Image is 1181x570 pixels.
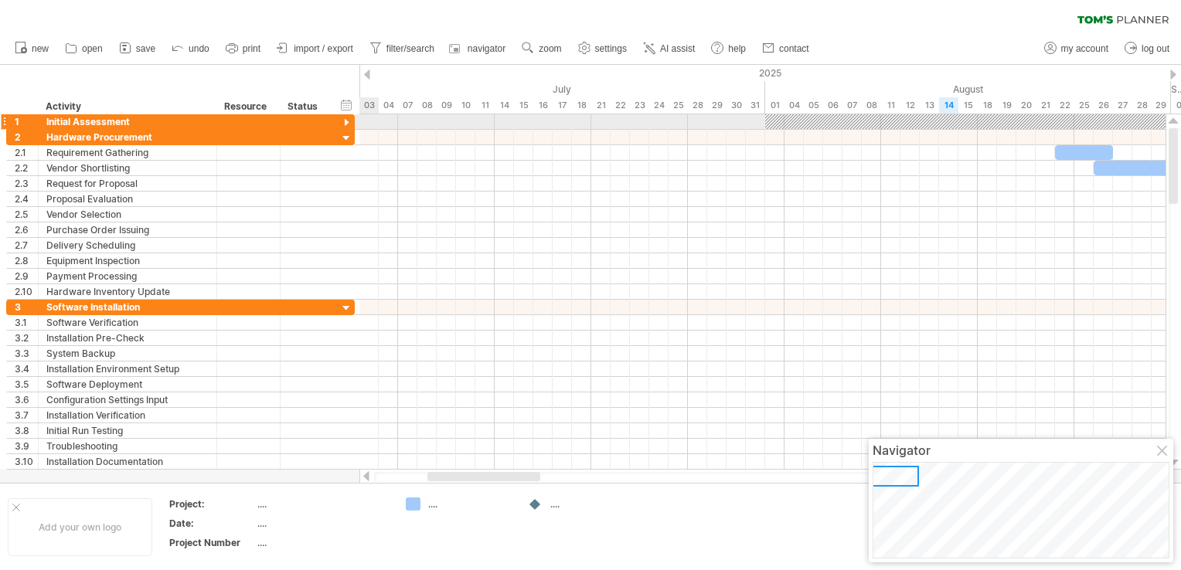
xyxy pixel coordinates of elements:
div: Date: [169,517,254,530]
div: Friday, 4 July 2025 [379,97,398,114]
div: System Backup [46,346,209,361]
div: 2.3 [15,176,38,191]
div: 2.4 [15,192,38,206]
div: Monday, 4 August 2025 [784,97,804,114]
div: 3.9 [15,439,38,453]
div: Tuesday, 19 August 2025 [997,97,1016,114]
div: Project Number [169,536,254,549]
div: .... [257,497,387,511]
div: Troubleshooting [46,439,209,453]
div: Thursday, 10 July 2025 [456,97,475,114]
div: Activity [46,99,208,114]
div: Monday, 7 July 2025 [398,97,417,114]
a: print [222,39,265,59]
div: Wednesday, 20 August 2025 [1016,97,1036,114]
a: AI assist [639,39,699,59]
div: .... [257,536,387,549]
div: 2.7 [15,238,38,253]
div: 3.3 [15,346,38,361]
div: Software Deployment [46,377,209,392]
a: settings [574,39,631,59]
div: Wednesday, 30 July 2025 [727,97,746,114]
div: 2 [15,130,38,144]
div: Payment Processing [46,269,209,283]
span: save [136,43,155,54]
div: Thursday, 28 August 2025 [1132,97,1152,114]
div: 2.9 [15,269,38,283]
a: help [707,39,750,59]
div: Initial Run Testing [46,423,209,438]
div: Thursday, 21 August 2025 [1036,97,1055,114]
span: navigator [468,43,505,54]
div: Thursday, 24 July 2025 [649,97,669,114]
div: Tuesday, 8 July 2025 [417,97,437,114]
div: Status [288,99,322,114]
div: Configuration Settings Input [46,392,209,407]
span: contact [779,43,809,54]
div: Add your own logo [8,498,152,556]
div: Hardware Procurement [46,130,209,144]
div: 1 [15,114,38,129]
div: Tuesday, 22 July 2025 [611,97,630,114]
div: Equipment Inspection [46,253,209,268]
div: July 2025 [321,81,765,97]
span: new [32,43,49,54]
span: log out [1142,43,1169,54]
div: Proposal Evaluation [46,192,209,206]
div: Tuesday, 26 August 2025 [1094,97,1113,114]
a: save [115,39,160,59]
div: Wednesday, 9 July 2025 [437,97,456,114]
div: Thursday, 14 August 2025 [939,97,958,114]
div: Friday, 25 July 2025 [669,97,688,114]
div: 3.10 [15,454,38,469]
div: Friday, 15 August 2025 [958,97,978,114]
div: Tuesday, 5 August 2025 [804,97,823,114]
div: Tuesday, 12 August 2025 [900,97,920,114]
div: Hardware Inventory Update [46,284,209,299]
div: 3.4 [15,361,38,376]
div: Request for Proposal [46,176,209,191]
div: Delivery Scheduling [46,238,209,253]
div: .... [550,497,635,511]
div: 3.1 [15,315,38,330]
div: Installation Verification [46,408,209,422]
div: Friday, 1 August 2025 [765,97,784,114]
a: navigator [447,39,510,59]
div: Tuesday, 29 July 2025 [707,97,727,114]
div: Wednesday, 16 July 2025 [533,97,553,114]
a: import / export [273,39,358,59]
div: Friday, 8 August 2025 [862,97,881,114]
div: 3 [15,300,38,314]
span: filter/search [386,43,434,54]
span: import / export [294,43,353,54]
div: .... [257,517,387,530]
div: Vendor Selection [46,207,209,222]
div: Monday, 14 July 2025 [495,97,514,114]
div: Thursday, 3 July 2025 [359,97,379,114]
div: Wednesday, 6 August 2025 [823,97,842,114]
div: Vendor Shortlisting [46,161,209,175]
div: 2.5 [15,207,38,222]
div: Requirement Gathering [46,145,209,160]
div: Installation Environment Setup [46,361,209,376]
div: Software Installation [46,300,209,314]
div: Friday, 11 July 2025 [475,97,495,114]
div: Thursday, 31 July 2025 [746,97,765,114]
div: 2.10 [15,284,38,299]
div: Friday, 22 August 2025 [1055,97,1074,114]
span: settings [595,43,627,54]
div: Monday, 25 August 2025 [1074,97,1094,114]
span: my account [1061,43,1108,54]
div: Project: [169,497,254,511]
div: Wednesday, 27 August 2025 [1113,97,1132,114]
span: print [243,43,260,54]
span: AI assist [660,43,695,54]
a: zoom [518,39,566,59]
div: Resource [224,99,271,114]
div: Wednesday, 23 July 2025 [630,97,649,114]
div: Navigator [873,443,1169,458]
div: Software Verification [46,315,209,330]
div: Friday, 29 August 2025 [1152,97,1171,114]
a: undo [168,39,214,59]
div: Monday, 18 August 2025 [978,97,997,114]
